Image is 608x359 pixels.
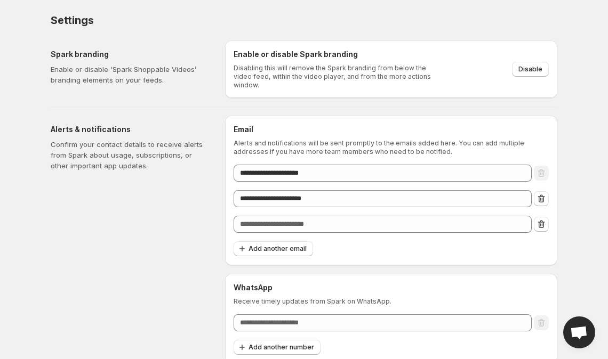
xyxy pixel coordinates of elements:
span: Settings [51,14,93,27]
button: Remove email [534,217,549,232]
h6: WhatsApp [234,282,549,293]
button: Remove email [534,191,549,206]
p: Alerts and notifications will be sent promptly to the emails added here. You can add multiple add... [234,139,549,156]
h5: Spark branding [51,49,208,60]
span: Add another email [249,244,307,253]
p: Enable or disable ‘Spark Shoppable Videos’ branding elements on your feeds. [51,64,208,85]
h6: Email [234,124,549,135]
span: Add another number [249,343,314,352]
button: Disable [512,62,549,77]
h5: Alerts & notifications [51,124,208,135]
h6: Enable or disable Spark branding [234,49,438,60]
p: Receive timely updates from Spark on WhatsApp. [234,297,549,306]
span: Disable [518,65,542,74]
button: Add another email [234,241,313,256]
div: Open chat [563,316,595,348]
button: Add another number [234,340,321,355]
p: Confirm your contact details to receive alerts from Spark about usage, subscriptions, or other im... [51,139,208,171]
p: Disabling this will remove the Spark branding from below the video feed, within the video player,... [234,64,438,89]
